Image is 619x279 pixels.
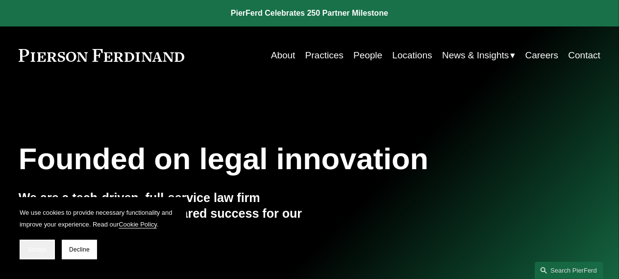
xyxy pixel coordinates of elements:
a: People [353,46,382,65]
a: folder dropdown [442,46,515,65]
span: Accept [28,246,47,253]
p: We use cookies to provide necessary functionality and improve your experience. Read our . [20,207,176,230]
h1: Founded on legal innovation [19,142,503,176]
span: News & Insights [442,47,509,64]
a: Careers [525,46,559,65]
a: Practices [305,46,344,65]
a: Contact [569,46,601,65]
a: Locations [393,46,432,65]
a: Search this site [535,262,603,279]
span: Decline [69,246,90,253]
button: Accept [20,240,55,259]
button: Decline [62,240,97,259]
a: Cookie Policy [119,221,157,228]
h4: We are a tech-driven, full-service law firm delivering outcomes and shared success for our global... [19,190,310,237]
a: About [271,46,296,65]
section: Cookie banner [10,197,186,269]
